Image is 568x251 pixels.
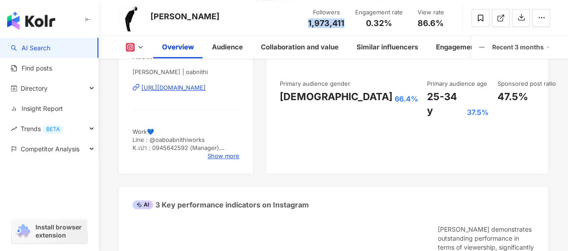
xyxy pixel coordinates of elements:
[132,200,309,210] div: 3 Key performance indicators on Instagram
[11,126,17,132] span: rise
[21,139,79,159] span: Competitor Analysis
[467,107,488,117] div: 37.5%
[418,19,444,28] span: 86.6%
[11,104,63,113] a: Insight Report
[11,64,52,73] a: Find posts
[132,128,226,184] span: Work💙 Line : @oaboabnithiworks K.เปา : 0945642592 (Manager) [PERSON_NAME] : 0812345966 (Showbiz) ...
[14,224,31,238] img: chrome extension
[414,8,448,17] div: View rate
[21,78,48,98] span: Directory
[436,42,477,53] div: Engagement
[497,79,555,88] div: Sponsored post ratio
[366,19,392,28] span: 0.32%
[427,90,464,118] div: 25-34 y
[11,44,50,53] a: searchAI Search
[150,11,220,22] div: [PERSON_NAME]
[427,79,487,88] div: Primary audience age
[212,42,243,53] div: Audience
[308,18,344,28] span: 1,973,411
[261,42,339,53] div: Collaboration and value
[12,219,87,243] a: chrome extensionInstall browser extension
[280,79,350,88] div: Primary audience gender
[35,223,84,239] span: Install browser extension
[308,8,344,17] div: Followers
[280,90,392,104] div: [DEMOGRAPHIC_DATA]
[43,125,63,134] div: BETA
[132,200,153,209] div: AI
[394,94,418,104] div: 66.4%
[162,42,194,53] div: Overview
[132,68,239,76] span: [PERSON_NAME] | oabnithi
[355,8,403,17] div: Engagement rate
[132,84,239,92] a: [URL][DOMAIN_NAME]
[497,90,528,104] div: 47.5%
[357,42,418,53] div: Similar influencers
[207,152,239,160] span: Show more
[117,4,144,31] img: KOL Avatar
[492,40,550,54] div: Recent 3 months
[141,84,206,92] div: [URL][DOMAIN_NAME]
[7,12,55,30] img: logo
[21,119,63,139] span: Trends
